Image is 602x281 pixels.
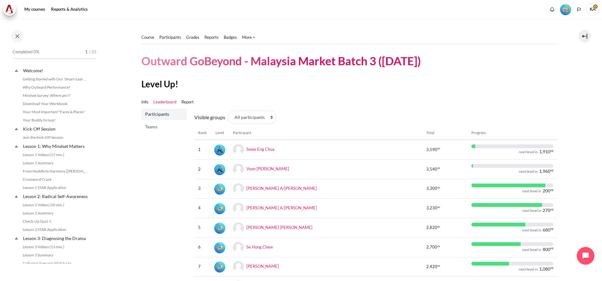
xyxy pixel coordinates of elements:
[21,176,90,183] a: Crossword Craze
[550,169,553,171] span: xp
[550,150,553,152] span: xp
[214,163,225,175] div: Level #3
[543,189,550,193] span: 200
[246,264,279,269] a: [PERSON_NAME]
[437,167,440,169] span: xp
[153,99,176,105] a: Leaderboard
[21,84,90,91] a: Why Outward Performance?
[214,261,225,272] img: Level #2
[558,3,574,15] a: Level #1
[141,108,187,120] a: Participants
[246,166,289,171] a: Voon [PERSON_NAME]
[246,147,274,152] a: Swee Eng Chua
[214,202,225,214] div: Level #2
[437,148,440,149] span: xp
[586,3,599,16] a: User menu
[13,48,97,65] a: Completed 0% 1 / 25
[522,189,541,194] div: next level in
[141,121,187,132] a: Teams
[145,124,184,130] span: Teams
[194,257,210,277] td: 7
[560,4,571,15] img: Level #1
[437,206,440,208] span: xp
[3,3,19,16] a: Architeck Architeck
[214,164,225,175] img: Level #3
[426,147,437,153] span: 3,590
[21,201,90,209] a: Lesson 2 Videos (20 min.)
[426,225,437,231] span: 2,820
[21,184,90,191] a: Lesson 1 STAR Application
[550,267,553,269] span: xp
[539,149,550,154] span: 1,910
[21,218,90,225] a: Check-Up Quiz 1
[21,260,90,267] a: Collusion Scenario Match-Up
[21,243,90,251] a: Lesson 3 Videos (13 min.)
[22,192,90,201] a: Lesson 2: Radical Self-Awareness
[21,75,90,83] a: Getting Started with Our 'Smart-Learning' Platform
[437,226,440,227] span: xp
[21,100,90,108] a: Download Your Workbook
[194,237,210,257] td: 6
[21,167,90,175] a: From Huddle to Harmony ([PERSON_NAME]'s Story)
[426,264,437,270] span: 2,420
[49,3,90,16] a: Reports & Analytics
[89,49,97,55] span: / 25
[21,159,90,167] a: Lesson 1 Summary
[21,116,90,124] a: Your Buddy Group!
[21,134,90,141] a: Join the Kick-Off Session
[194,140,210,159] td: 1
[586,3,599,16] span: KA
[468,126,557,140] th: Progress
[229,126,422,140] th: Participant
[22,142,90,150] a: Lesson 1: Why Mindset Matters
[21,226,90,233] a: Lesson 2 STAR Application
[543,247,550,252] span: 800
[21,251,90,259] a: Lesson 3 Summary
[181,99,194,105] a: Report
[519,169,538,174] div: next level in
[13,235,20,242] span: Collapse
[246,205,317,210] a: [PERSON_NAME] A/[PERSON_NAME]
[543,228,550,232] span: 680
[214,144,225,155] img: Level #3
[426,205,437,211] span: 3,230
[13,49,39,55] span: Completed 0%
[194,198,210,218] td: 4
[246,225,312,230] a: [PERSON_NAME] [PERSON_NAME]
[21,151,90,159] a: Lesson 1 Videos (17 min.)
[194,218,210,237] td: 5
[550,208,553,210] span: xp
[22,3,47,16] a: My courses
[539,267,550,271] span: 1,080
[141,54,421,68] h1: Outward GoBeyond - Malaysia Market Batch 3 ([DATE])
[21,92,90,99] a: Mindset Survey: Where am I?
[194,114,225,121] label: Visible groups
[186,34,199,41] a: Grades
[224,34,237,41] a: Badges
[426,185,437,192] span: 3,300
[22,66,90,75] a: Welcome!
[550,247,553,249] span: xp
[22,125,90,133] a: Kick-Off Session
[204,34,219,41] a: Reports
[194,159,210,179] td: 2
[437,187,440,188] span: xp
[214,223,225,234] img: Level #2
[85,49,88,55] span: 1
[522,208,541,213] div: next level in
[246,186,317,191] a: [PERSON_NAME] A/[PERSON_NAME]
[141,99,148,105] a: Info
[242,34,255,41] a: More
[574,5,584,14] button: Languages
[13,67,20,74] span: Collapse
[214,184,225,195] img: Level #2
[246,244,273,249] a: Se Hong Chew
[21,108,90,116] a: Your Most Important "Faces & Places"
[422,126,468,140] th: Total
[214,222,225,234] div: Level #2
[214,183,225,195] div: Level #2
[550,189,553,191] span: xp
[550,228,553,230] span: xp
